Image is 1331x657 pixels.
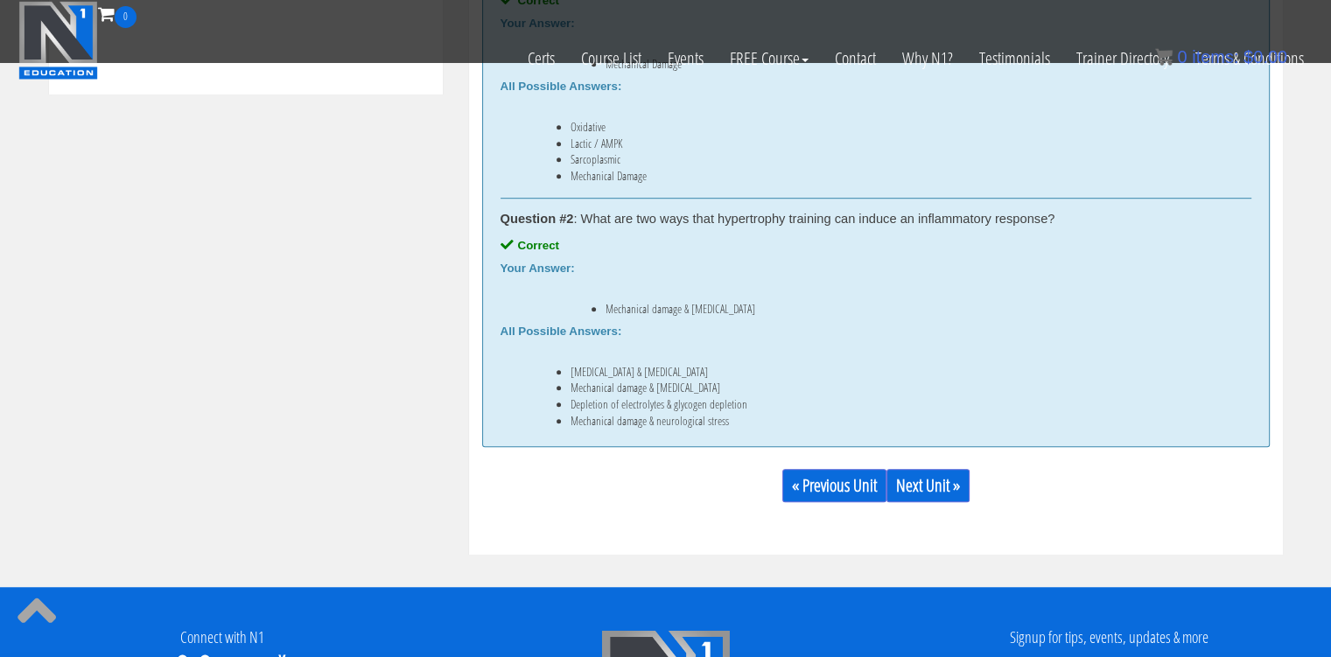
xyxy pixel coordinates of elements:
li: Mechanical damage & neurological stress [571,414,1216,428]
a: FREE Course [717,28,822,89]
h4: Signup for tips, events, updates & more [900,629,1318,647]
img: icon11.png [1155,48,1173,66]
a: 0 items: $0.00 [1155,47,1287,66]
a: Course List [568,28,655,89]
h4: Connect with N1 [13,629,431,647]
li: Oxidative [571,120,1216,134]
span: 0 [115,6,137,28]
a: Next Unit » [886,469,970,502]
a: Events [655,28,717,89]
li: Lactic / AMPK [571,136,1216,150]
a: Terms & Conditions [1182,28,1317,89]
div: : What are two ways that hypertrophy training can induce an inflammatory response? [501,212,1251,226]
a: Certs [515,28,568,89]
a: Testimonials [966,28,1063,89]
span: items: [1192,47,1238,66]
li: [MEDICAL_DATA] & [MEDICAL_DATA] [571,365,1216,379]
a: Why N1? [889,28,966,89]
li: Sarcoplasmic [571,152,1216,166]
li: Mechanical damage & [MEDICAL_DATA] [571,381,1216,395]
div: Correct [501,239,1251,253]
img: n1-education [18,1,98,80]
li: Mechanical damage & [MEDICAL_DATA] [606,302,1216,316]
span: 0 [1177,47,1187,66]
a: Trainer Directory [1063,28,1182,89]
a: « Previous Unit [782,469,886,502]
a: Contact [822,28,889,89]
li: Depletion of electrolytes & glycogen depletion [571,397,1216,411]
bdi: 0.00 [1243,47,1287,66]
strong: Question #2 [501,212,574,226]
a: 0 [98,2,137,25]
b: Your Answer: [501,262,575,275]
span: $ [1243,47,1253,66]
li: Mechanical Damage [571,169,1216,183]
b: All Possible Answers: [501,325,622,338]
